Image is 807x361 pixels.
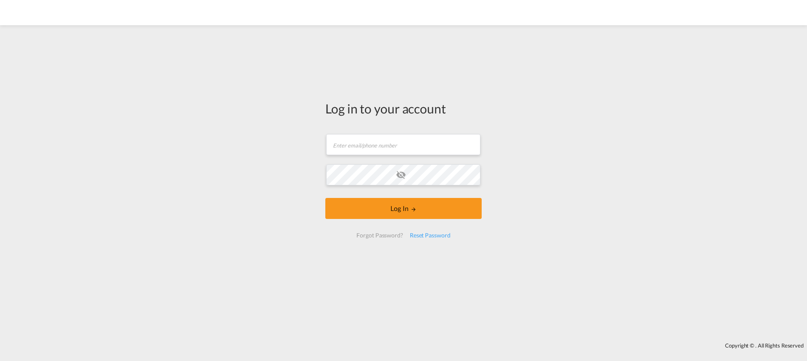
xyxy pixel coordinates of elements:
[325,198,482,219] button: LOGIN
[396,170,406,180] md-icon: icon-eye-off
[353,228,406,243] div: Forgot Password?
[326,134,480,155] input: Enter email/phone number
[406,228,454,243] div: Reset Password
[325,100,482,117] div: Log in to your account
